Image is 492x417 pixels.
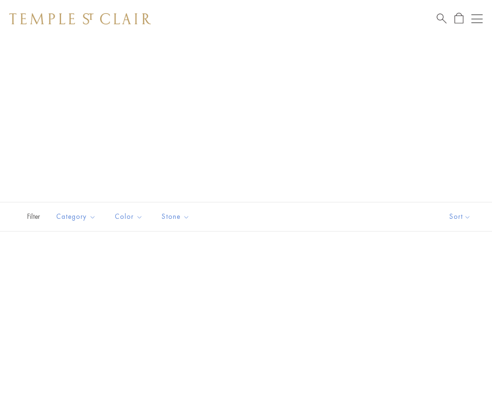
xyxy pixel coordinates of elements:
[437,13,447,24] a: Search
[52,211,103,223] span: Category
[108,206,150,227] button: Color
[428,202,492,231] button: Show sort by
[49,206,103,227] button: Category
[455,13,463,24] a: Open Shopping Bag
[157,211,197,223] span: Stone
[471,13,483,24] button: Open navigation
[155,206,197,227] button: Stone
[9,13,151,24] img: Temple St. Clair
[110,211,150,223] span: Color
